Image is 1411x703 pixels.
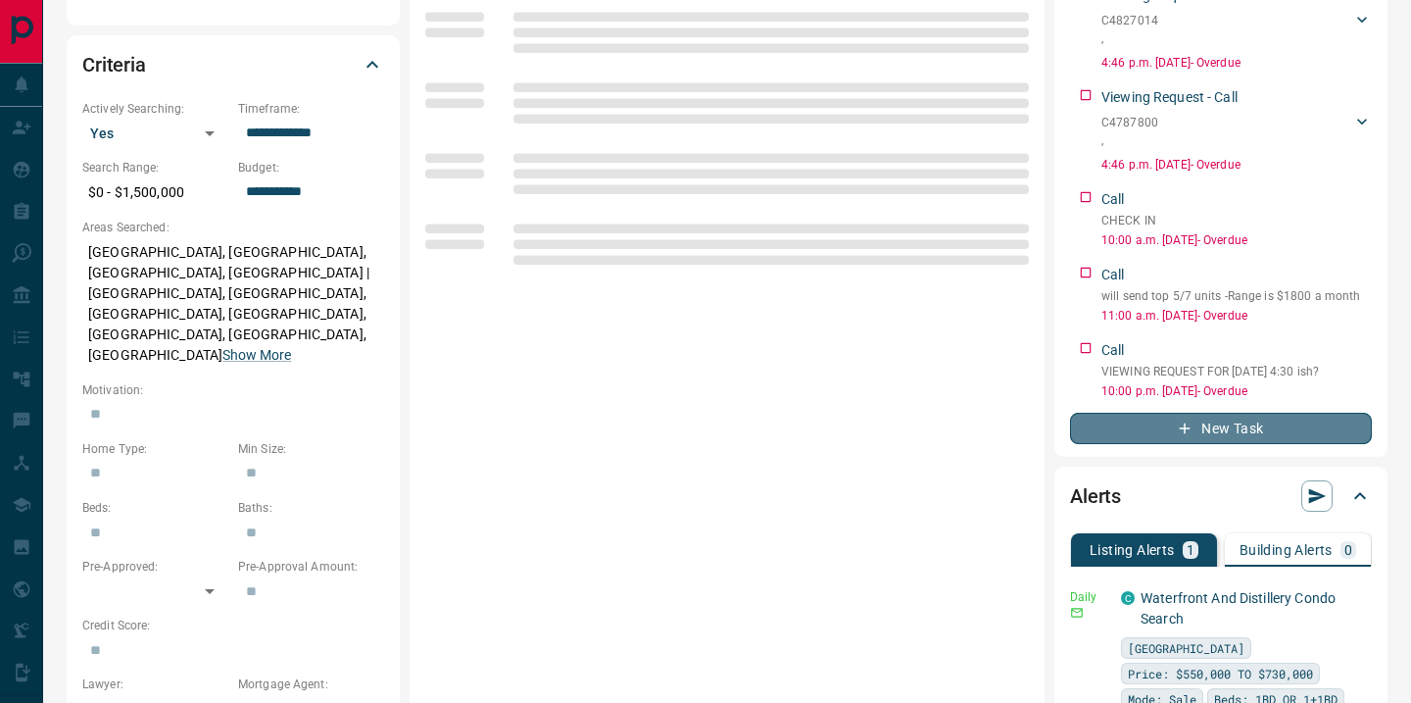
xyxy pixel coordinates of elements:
[1187,543,1194,557] p: 1
[1101,131,1158,149] p: ,
[238,499,384,517] p: Baths:
[1070,480,1121,512] h2: Alerts
[82,118,228,149] div: Yes
[82,381,384,399] p: Motivation:
[1070,413,1372,444] button: New Task
[1101,231,1372,249] p: 10:00 a.m. [DATE] - Overdue
[1101,212,1372,229] p: CHECK IN
[1101,363,1372,380] p: VIEWING REQUEST FOR [DATE] 4:30 ish?
[1070,606,1084,620] svg: Email
[82,499,228,517] p: Beds:
[1101,156,1372,174] p: 4:46 p.m. [DATE] - Overdue
[1101,8,1372,51] div: C4827014,
[1121,591,1135,605] div: condos.ca
[1128,664,1313,683] span: Price: $550,000 TO $730,000
[1101,307,1372,325] p: 11:00 a.m. [DATE] - Overdue
[1141,590,1336,627] a: Waterfront And Distillery Condo Search
[238,676,384,693] p: Mortgage Agent:
[82,100,228,118] p: Actively Searching:
[1101,87,1238,108] p: Viewing Request - Call
[1101,382,1372,400] p: 10:00 p.m. [DATE] - Overdue
[82,558,228,576] p: Pre-Approved:
[1101,110,1372,153] div: C4787800,
[1090,543,1175,557] p: Listing Alerts
[1101,54,1372,72] p: 4:46 p.m. [DATE] - Overdue
[238,558,384,576] p: Pre-Approval Amount:
[82,219,384,236] p: Areas Searched:
[1101,12,1158,29] p: C4827014
[1101,29,1158,47] p: ,
[238,159,384,176] p: Budget:
[1101,287,1372,305] p: will send top 5/7 units -Range is $1800 a month
[82,676,228,693] p: Lawyer:
[82,41,384,88] div: Criteria
[1101,189,1125,210] p: Call
[1128,638,1244,658] span: [GEOGRAPHIC_DATA]
[82,236,384,372] p: [GEOGRAPHIC_DATA], [GEOGRAPHIC_DATA], [GEOGRAPHIC_DATA], [GEOGRAPHIC_DATA] | [GEOGRAPHIC_DATA], [...
[82,159,228,176] p: Search Range:
[1101,265,1125,285] p: Call
[238,440,384,458] p: Min Size:
[222,345,291,366] button: Show More
[82,617,384,634] p: Credit Score:
[82,176,228,209] p: $0 - $1,500,000
[1101,340,1125,361] p: Call
[1070,588,1109,606] p: Daily
[1344,543,1352,557] p: 0
[1240,543,1333,557] p: Building Alerts
[1070,473,1372,520] div: Alerts
[1101,114,1158,131] p: C4787800
[82,440,228,458] p: Home Type:
[82,49,146,80] h2: Criteria
[238,100,384,118] p: Timeframe:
